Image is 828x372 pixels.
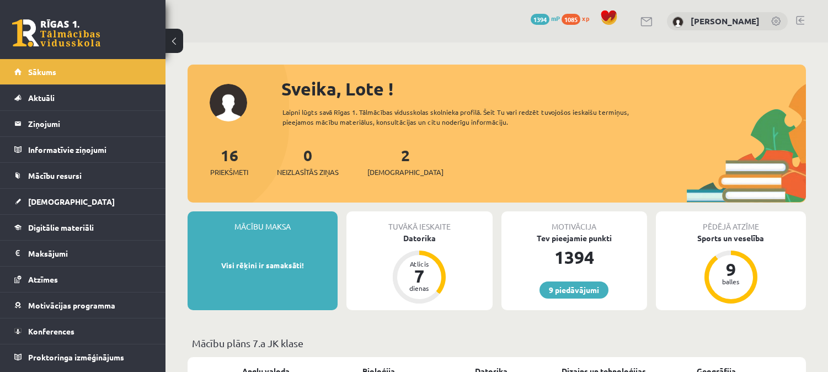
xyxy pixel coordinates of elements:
span: Priekšmeti [210,167,248,178]
a: Sports un veselība 9 balles [656,232,806,305]
a: Proktoringa izmēģinājums [14,344,152,370]
a: Informatīvie ziņojumi [14,137,152,162]
div: Sports un veselība [656,232,806,244]
div: Mācību maksa [188,211,338,232]
a: 0Neizlasītās ziņas [277,145,339,178]
div: Tuvākā ieskaite [346,211,492,232]
a: 9 piedāvājumi [539,281,608,299]
span: mP [551,14,560,23]
img: Lote Masjule [672,17,683,28]
span: Aktuāli [28,93,55,103]
a: Sākums [14,59,152,84]
a: Atzīmes [14,267,152,292]
span: Proktoringa izmēģinājums [28,352,124,362]
a: [PERSON_NAME] [691,15,760,26]
a: 16Priekšmeti [210,145,248,178]
span: Digitālie materiāli [28,222,94,232]
span: [DEMOGRAPHIC_DATA] [367,167,444,178]
div: Atlicis [403,261,436,267]
span: xp [582,14,589,23]
a: [DEMOGRAPHIC_DATA] [14,189,152,214]
a: 2[DEMOGRAPHIC_DATA] [367,145,444,178]
a: 1085 xp [562,14,595,23]
span: Sākums [28,67,56,77]
a: Rīgas 1. Tālmācības vidusskola [12,19,100,47]
a: Aktuāli [14,85,152,110]
div: balles [714,278,747,285]
p: Mācību plāns 7.a JK klase [192,336,802,350]
a: Motivācijas programma [14,293,152,318]
div: Tev pieejamie punkti [501,232,647,244]
p: Visi rēķini ir samaksāti! [193,260,332,271]
a: Konferences [14,318,152,344]
div: Pēdējā atzīme [656,211,806,232]
a: Ziņojumi [14,111,152,136]
span: Atzīmes [28,274,58,284]
legend: Maksājumi [28,241,152,266]
div: Sveika, Lote ! [281,76,806,102]
a: Digitālie materiāli [14,215,152,240]
div: dienas [403,285,436,291]
a: Maksājumi [14,241,152,266]
span: Motivācijas programma [28,300,115,310]
span: Konferences [28,326,74,336]
div: 1394 [501,244,647,270]
span: 1394 [531,14,549,25]
span: Mācību resursi [28,171,82,180]
div: Motivācija [501,211,647,232]
div: Datorika [346,232,492,244]
span: 1085 [562,14,580,25]
a: Datorika Atlicis 7 dienas [346,232,492,305]
span: [DEMOGRAPHIC_DATA] [28,196,115,206]
legend: Informatīvie ziņojumi [28,137,152,162]
a: 1394 mP [531,14,560,23]
div: 9 [714,261,747,278]
span: Neizlasītās ziņas [277,167,339,178]
legend: Ziņojumi [28,111,152,136]
div: 7 [403,267,436,285]
div: Laipni lūgts savā Rīgas 1. Tālmācības vidusskolas skolnieka profilā. Šeit Tu vari redzēt tuvojošo... [282,107,654,127]
a: Mācību resursi [14,163,152,188]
